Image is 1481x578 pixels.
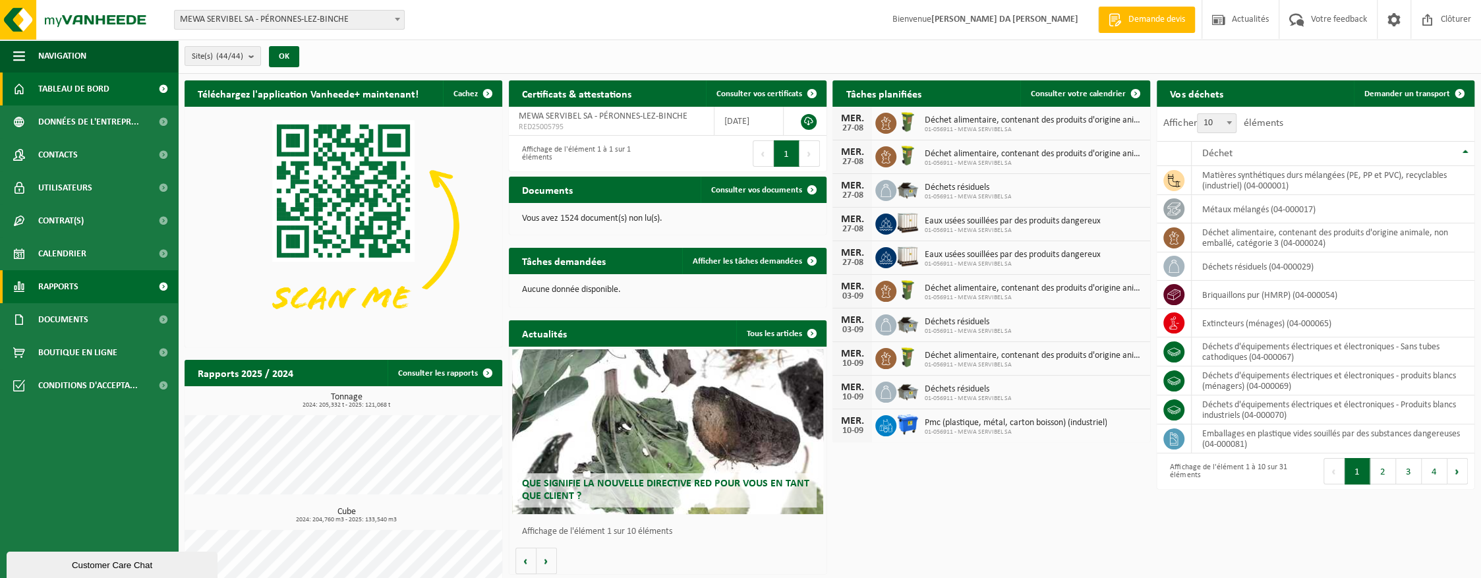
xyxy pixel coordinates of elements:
[1020,80,1149,107] a: Consulter votre calendrier
[38,72,109,105] span: Tableau de bord
[693,257,802,266] span: Afficher les tâches demandées
[896,279,919,301] img: WB-0060-HPE-GN-50
[1202,148,1232,159] span: Déchet
[38,336,117,369] span: Boutique en ligne
[443,80,501,107] button: Cachez
[269,46,299,67] button: OK
[896,312,919,335] img: WB-5000-GAL-GY-01
[839,248,865,258] div: MER.
[38,303,88,336] span: Documents
[216,52,243,61] count: (44/44)
[174,10,405,30] span: MEWA SERVIBEL SA - PÉRONNES-LEZ-BINCHE
[1192,166,1474,195] td: matières synthétiques durs mélangées (PE, PP et PVC), recyclables (industriel) (04-000001)
[896,346,919,368] img: WB-0060-HPE-GN-50
[931,14,1078,24] strong: [PERSON_NAME] DA [PERSON_NAME]
[839,281,865,292] div: MER.
[509,320,580,346] h2: Actualités
[388,360,501,386] a: Consulter les rapports
[839,181,865,191] div: MER.
[1125,13,1188,26] span: Demande devis
[1396,458,1422,484] button: 3
[896,178,919,200] img: WB-5000-GAL-GY-01
[924,384,1011,395] span: Déchets résiduels
[1192,309,1474,337] td: extincteurs (ménages) (04-000065)
[924,395,1011,403] span: 01-056911 - MEWA SERVIBEL SA
[839,292,865,301] div: 03-09
[706,80,825,107] a: Consulter vos certificats
[1370,458,1396,484] button: 2
[1422,458,1447,484] button: 4
[839,147,865,158] div: MER.
[716,90,802,98] span: Consulter vos certificats
[1098,7,1195,33] a: Demande devis
[185,360,306,386] h2: Rapports 2025 / 2024
[924,126,1144,134] span: 01-056911 - MEWA SERVIBEL SA
[38,237,86,270] span: Calendrier
[839,191,865,200] div: 27-08
[832,80,934,106] h2: Tâches planifiées
[924,283,1144,294] span: Déchet alimentaire, contenant des produits d'origine animale, non emballé, catég...
[924,115,1144,126] span: Déchet alimentaire, contenant des produits d'origine animale, non emballé, catég...
[896,380,919,402] img: WB-5000-GAL-GY-01
[774,140,799,167] button: 1
[924,418,1107,428] span: Pmc (plastique, métal, carton boisson) (industriel)
[515,139,661,168] div: Affichage de l'élément 1 à 1 sur 1 éléments
[924,361,1144,369] span: 01-056911 - MEWA SERVIBEL SA
[1345,458,1370,484] button: 1
[839,225,865,234] div: 27-08
[924,250,1100,260] span: Eaux usées souillées par des produits dangereux
[519,122,704,132] span: RED25005795
[924,317,1011,328] span: Déchets résiduels
[509,80,645,106] h2: Certificats & attestations
[537,548,557,574] button: Volgende
[839,214,865,225] div: MER.
[522,214,813,223] p: Vous avez 1524 document(s) non lu(s).
[191,402,502,409] span: 2024: 205,332 t - 2025: 121,068 t
[1198,114,1236,132] span: 10
[1192,366,1474,395] td: déchets d'équipements électriques et électroniques - produits blancs (ménagers) (04-000069)
[839,315,865,326] div: MER.
[519,111,687,121] span: MEWA SERVIBEL SA - PÉRONNES-LEZ-BINCHE
[896,245,919,268] img: PB-IC-1000-HPE-00-01
[896,212,919,234] img: PB-IC-1000-HPE-00-01
[839,359,865,368] div: 10-09
[1163,457,1309,486] div: Affichage de l'élément 1 à 10 sur 31 éléments
[753,140,774,167] button: Previous
[924,216,1100,227] span: Eaux usées souillées par des produits dangereux
[839,393,865,402] div: 10-09
[1192,252,1474,281] td: déchets résiduels (04-000029)
[736,320,825,347] a: Tous les articles
[839,326,865,335] div: 03-09
[839,158,865,167] div: 27-08
[924,193,1011,201] span: 01-056911 - MEWA SERVIBEL SA
[1323,458,1345,484] button: Previous
[701,177,825,203] a: Consulter vos documents
[522,478,809,502] span: Que signifie la nouvelle directive RED pour vous en tant que client ?
[896,413,919,436] img: WB-1100-HPE-BE-01
[924,260,1100,268] span: 01-056911 - MEWA SERVIBEL SA
[839,426,865,436] div: 10-09
[924,227,1100,235] span: 01-056911 - MEWA SERVIBEL SA
[924,294,1144,302] span: 01-056911 - MEWA SERVIBEL SA
[7,549,220,578] iframe: chat widget
[1192,195,1474,223] td: métaux mélangés (04-000017)
[1031,90,1126,98] span: Consulter votre calendrier
[839,349,865,359] div: MER.
[1447,458,1468,484] button: Next
[799,140,820,167] button: Next
[924,328,1011,335] span: 01-056911 - MEWA SERVIBEL SA
[515,548,537,574] button: Vorige
[924,159,1144,167] span: 01-056911 - MEWA SERVIBEL SA
[522,527,820,536] p: Affichage de l'élément 1 sur 10 éléments
[714,107,784,136] td: [DATE]
[1192,223,1474,252] td: déchet alimentaire, contenant des produits d'origine animale, non emballé, catégorie 3 (04-000024)
[38,204,84,237] span: Contrat(s)
[1163,118,1283,129] label: Afficher éléments
[185,80,432,106] h2: Téléchargez l'application Vanheede+ maintenant!
[38,105,139,138] span: Données de l'entrepr...
[924,183,1011,193] span: Déchets résiduels
[924,149,1144,159] span: Déchet alimentaire, contenant des produits d'origine animale, non emballé, catég...
[185,107,502,345] img: Download de VHEPlus App
[509,248,619,274] h2: Tâches demandées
